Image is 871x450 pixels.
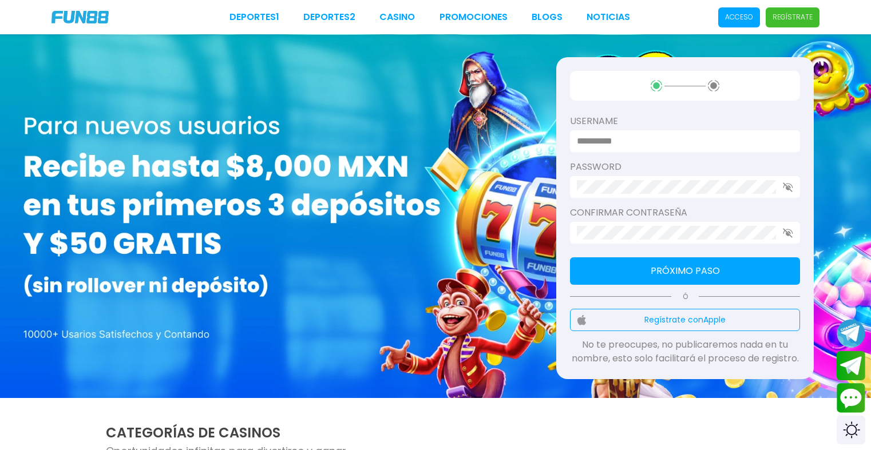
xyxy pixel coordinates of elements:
[229,10,279,24] a: Deportes1
[440,10,508,24] a: Promociones
[570,206,800,220] label: Confirmar contraseña
[587,10,630,24] a: NOTICIAS
[773,12,813,22] p: Regístrate
[570,292,800,302] p: Ó
[570,309,800,331] button: Regístrate conApple
[379,10,415,24] a: CASINO
[570,257,800,285] button: Próximo paso
[837,416,865,444] div: Switch theme
[532,10,563,24] a: BLOGS
[52,11,109,23] img: Company Logo
[570,338,800,365] p: No te preocupes, no publicaremos nada en tu nombre, esto solo facilitará el proceso de registro.
[837,351,865,381] button: Join telegram
[570,114,800,128] label: username
[570,160,800,174] label: password
[837,318,865,348] button: Join telegram channel
[725,12,753,22] p: Acceso
[106,423,765,443] h2: CATEGORÍAS DE CASINOS
[837,383,865,413] button: Contact customer service
[303,10,355,24] a: Deportes2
